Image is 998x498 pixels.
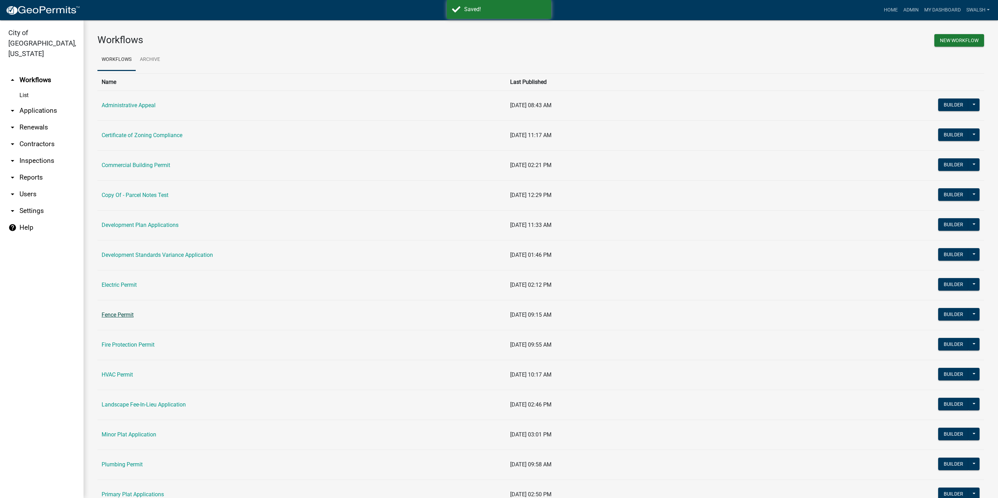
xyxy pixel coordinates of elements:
span: [DATE] 03:01 PM [510,431,552,438]
button: Builder [938,128,969,141]
th: Name [97,73,506,90]
a: Plumbing Permit [102,461,143,468]
i: arrow_drop_down [8,123,17,132]
span: [DATE] 11:33 AM [510,222,552,228]
i: arrow_drop_down [8,190,17,198]
a: Fence Permit [102,311,134,318]
span: [DATE] 09:58 AM [510,461,552,468]
div: Saved! [464,5,546,14]
i: arrow_drop_down [8,140,17,148]
a: Copy Of - Parcel Notes Test [102,192,168,198]
a: Primary Plat Applications [102,491,164,498]
button: Builder [938,158,969,171]
button: Builder [938,188,969,201]
span: [DATE] 08:43 AM [510,102,552,109]
span: [DATE] 11:17 AM [510,132,552,139]
i: arrow_drop_down [8,157,17,165]
a: Electric Permit [102,282,137,288]
a: Commercial Building Permit [102,162,170,168]
a: My Dashboard [921,3,964,17]
a: Admin [901,3,921,17]
i: arrow_drop_down [8,207,17,215]
button: Builder [938,458,969,470]
button: Builder [938,278,969,291]
a: Minor Plat Application [102,431,156,438]
button: Builder [938,248,969,261]
a: Development Plan Applications [102,222,179,228]
a: Fire Protection Permit [102,341,155,348]
button: Builder [938,338,969,350]
a: swalsh [964,3,992,17]
i: arrow_drop_down [8,106,17,115]
span: [DATE] 09:55 AM [510,341,552,348]
th: Last Published [506,73,812,90]
button: Builder [938,308,969,321]
i: help [8,223,17,232]
button: Builder [938,218,969,231]
a: Archive [136,49,164,71]
a: HVAC Permit [102,371,133,378]
i: arrow_drop_down [8,173,17,182]
button: Builder [938,428,969,440]
button: New Workflow [934,34,984,47]
a: Landscape Fee-In-Lieu Application [102,401,186,408]
span: [DATE] 01:46 PM [510,252,552,258]
span: [DATE] 02:50 PM [510,491,552,498]
a: Certificate of Zoning Compliance [102,132,182,139]
span: [DATE] 02:21 PM [510,162,552,168]
a: Development Standards Variance Application [102,252,213,258]
a: Workflows [97,49,136,71]
button: Builder [938,368,969,380]
button: Builder [938,398,969,410]
button: Builder [938,98,969,111]
i: arrow_drop_up [8,76,17,84]
a: Administrative Appeal [102,102,156,109]
span: [DATE] 12:29 PM [510,192,552,198]
h3: Workflows [97,34,536,46]
span: [DATE] 10:17 AM [510,371,552,378]
a: Home [881,3,901,17]
span: [DATE] 02:46 PM [510,401,552,408]
span: [DATE] 02:12 PM [510,282,552,288]
span: [DATE] 09:15 AM [510,311,552,318]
